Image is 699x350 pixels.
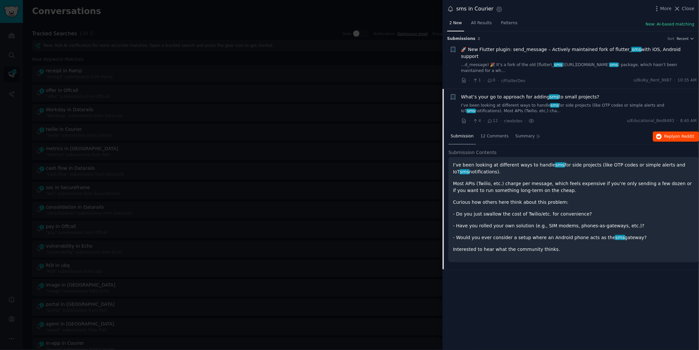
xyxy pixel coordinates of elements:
[451,133,474,139] span: Submission
[461,46,697,60] span: 🚀 New Flutter plugin: send_message – Actively maintained fork of flutter_ with iOS, Android support
[461,94,600,100] a: What’s your go to approach for addingsmsto small projects?
[682,5,694,12] span: Close
[680,118,697,124] span: 8:40 AM
[677,118,678,124] span: ·
[453,199,694,206] p: Curious how others here think about this problem:
[461,62,697,74] a: ...d_message) 🎉 It’s a fork of the old [flutter\_sms]([URL][DOMAIN_NAME]sms) package, which hasn’...
[674,5,694,12] button: Close
[646,22,694,27] button: New: AI-based matching
[473,78,481,83] span: 1
[631,47,642,52] span: sms
[498,77,499,84] span: ·
[653,131,699,142] button: Replyon Reddit
[460,169,470,174] span: sms
[469,18,494,31] a: All Results
[660,5,672,12] span: More
[499,18,520,31] a: Patterns
[478,37,480,41] span: 2
[674,78,675,83] span: ·
[466,109,476,113] span: sms
[453,222,694,229] p: - Have you rolled your own solution (e.g., SIM modems, phones-as-gateways, etc.)?
[501,79,526,83] span: r/FlutterDev
[504,119,523,123] span: r/webdev
[481,133,509,139] span: 12 Comments
[675,134,694,139] span: on Reddit
[668,36,675,41] div: Sort
[448,149,497,156] span: Submission Contents
[677,36,689,41] span: Recent
[453,162,694,175] p: I’ve been looking at different ways to handle for side projects (like OTP codes or simple alerts ...
[664,134,694,140] span: Reply
[449,20,462,26] span: 2 New
[469,117,470,124] span: ·
[447,36,476,42] span: Submission s
[461,94,600,100] span: What’s your go to approach for adding to small projects?
[634,78,672,83] span: u/Bulky_Rent_9087
[525,117,526,124] span: ·
[469,77,470,84] span: ·
[550,103,559,108] span: sms
[516,133,535,139] span: Summary
[461,46,697,60] a: 🚀 New Flutter plugin: send_message – Actively maintained fork of flutter_smswith iOS, Android sup...
[500,117,501,124] span: ·
[483,77,485,84] span: ·
[678,78,697,83] span: 10:35 AM
[627,118,674,124] span: u/Educational_Bed8483
[453,180,694,194] p: Most APIs (Twilio, etc.) charge per message, which feels expensive if you’re only sending a few d...
[554,62,563,67] span: sms
[453,246,694,253] p: Interested to hear what the community thinks.
[677,36,694,41] button: Recent
[471,20,492,26] span: All Results
[654,5,672,12] button: More
[487,78,495,83] span: 0
[501,20,517,26] span: Patterns
[461,103,697,114] a: I’ve been looking at different ways to handlesmsfor side projects (like OTP codes or simple alert...
[447,18,464,31] a: 2 New
[549,94,560,99] span: sms
[615,235,625,240] span: sms
[555,162,566,167] span: sms
[473,118,481,124] span: 4
[609,62,619,67] span: sms
[483,117,485,124] span: ·
[453,211,694,218] p: - Do you just swallow the cost of Twilio/etc. for convenience?
[456,5,494,13] div: sms in Courier
[487,118,498,124] span: 12
[453,234,694,241] p: - Would you ever consider a setup where an Android phone acts as the gateway?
